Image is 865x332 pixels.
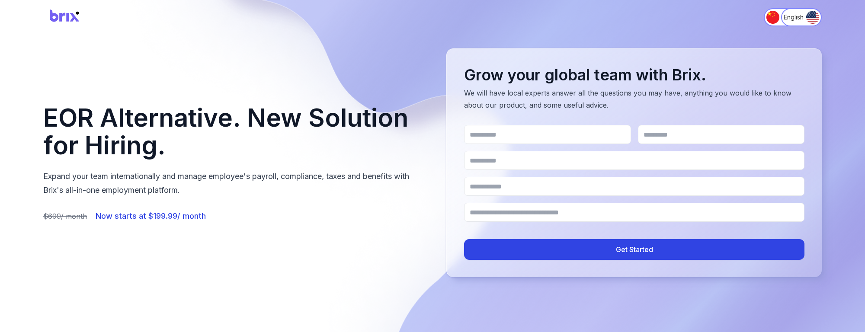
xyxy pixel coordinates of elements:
input: Work email [464,151,804,170]
button: Switch to English [781,8,822,26]
span: Now starts at $199.99/ month [96,211,206,221]
img: 简体中文 [766,11,779,24]
div: Lead capture form [446,48,822,277]
input: First Name [464,125,631,144]
span: English [784,13,804,22]
img: Brix Logo [43,6,86,29]
h1: EOR Alternative. New Solution for Hiring. [43,104,419,160]
p: We will have local experts answer all the questions you may have, anything you would like to know... [464,87,804,111]
input: Last Name [638,125,805,144]
h2: Grow your global team with Brix. [464,66,804,83]
p: Expand your team internationally and manage employee's payroll, compliance, taxes and benefits wi... [43,169,419,197]
input: Company name [464,177,804,196]
button: Switch to 简体中文 [764,8,809,26]
input: Where is the business established? [464,203,804,222]
img: English [806,11,819,24]
button: Get Started [464,239,804,260]
span: $699/ month [43,211,87,221]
